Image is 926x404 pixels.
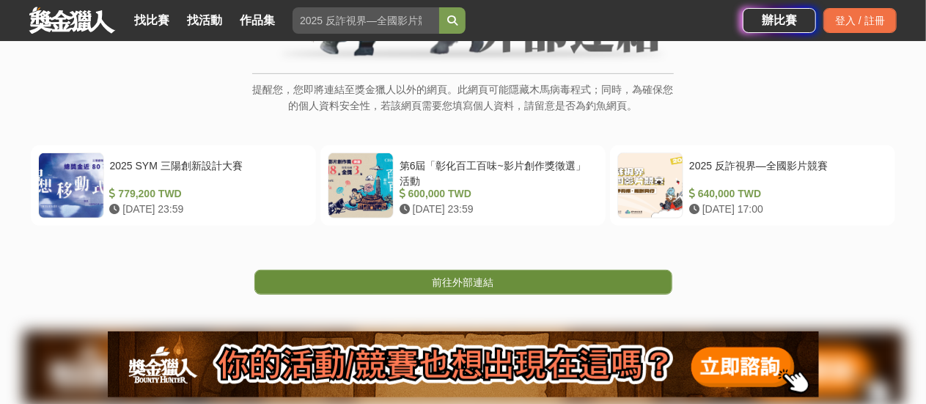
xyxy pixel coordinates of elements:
div: 640,000 TWD [689,186,882,202]
input: 2025 反詐視界—全國影片競賽 [293,7,439,34]
a: 辦比賽 [743,8,816,33]
a: 2025 SYM 三陽創新設計大賽 779,200 TWD [DATE] 23:59 [31,145,316,226]
a: 第6屆「彰化百工百味~影片創作獎徵選」活動 600,000 TWD [DATE] 23:59 [320,145,606,226]
div: 第6屆「彰化百工百味~影片創作獎徵選」活動 [400,158,592,186]
div: 600,000 TWD [400,186,592,202]
div: 登入 / 註冊 [823,8,897,33]
div: 779,200 TWD [110,186,303,202]
div: [DATE] 23:59 [400,202,592,217]
span: 前往外部連結 [433,276,494,288]
a: 找活動 [181,10,228,31]
a: 作品集 [234,10,281,31]
div: 2025 SYM 三陽創新設計大賽 [110,158,303,186]
img: 905fc34d-8193-4fb2-a793-270a69788fd0.png [108,331,819,397]
a: 找比賽 [128,10,175,31]
a: 前往外部連結 [254,270,672,295]
div: [DATE] 23:59 [110,202,303,217]
a: 2025 反詐視界—全國影片競賽 640,000 TWD [DATE] 17:00 [610,145,895,226]
div: 2025 反詐視界—全國影片競賽 [689,158,882,186]
p: 提醒您，您即將連結至獎金獵人以外的網頁。此網頁可能隱藏木馬病毒程式；同時，為確保您的個人資料安全性，若該網頁需要您填寫個人資料，請留意是否為釣魚網頁。 [252,81,674,129]
div: [DATE] 17:00 [689,202,882,217]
